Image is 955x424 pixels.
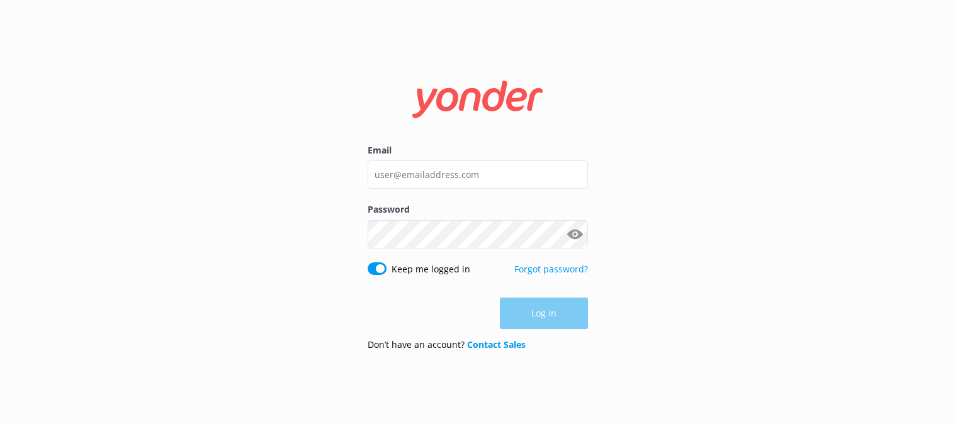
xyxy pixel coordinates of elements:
[368,143,588,157] label: Email
[563,221,588,247] button: Show password
[392,262,470,276] label: Keep me logged in
[368,338,526,352] p: Don’t have an account?
[514,263,588,275] a: Forgot password?
[368,160,588,189] input: user@emailaddress.com
[368,203,588,216] label: Password
[467,338,526,350] a: Contact Sales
